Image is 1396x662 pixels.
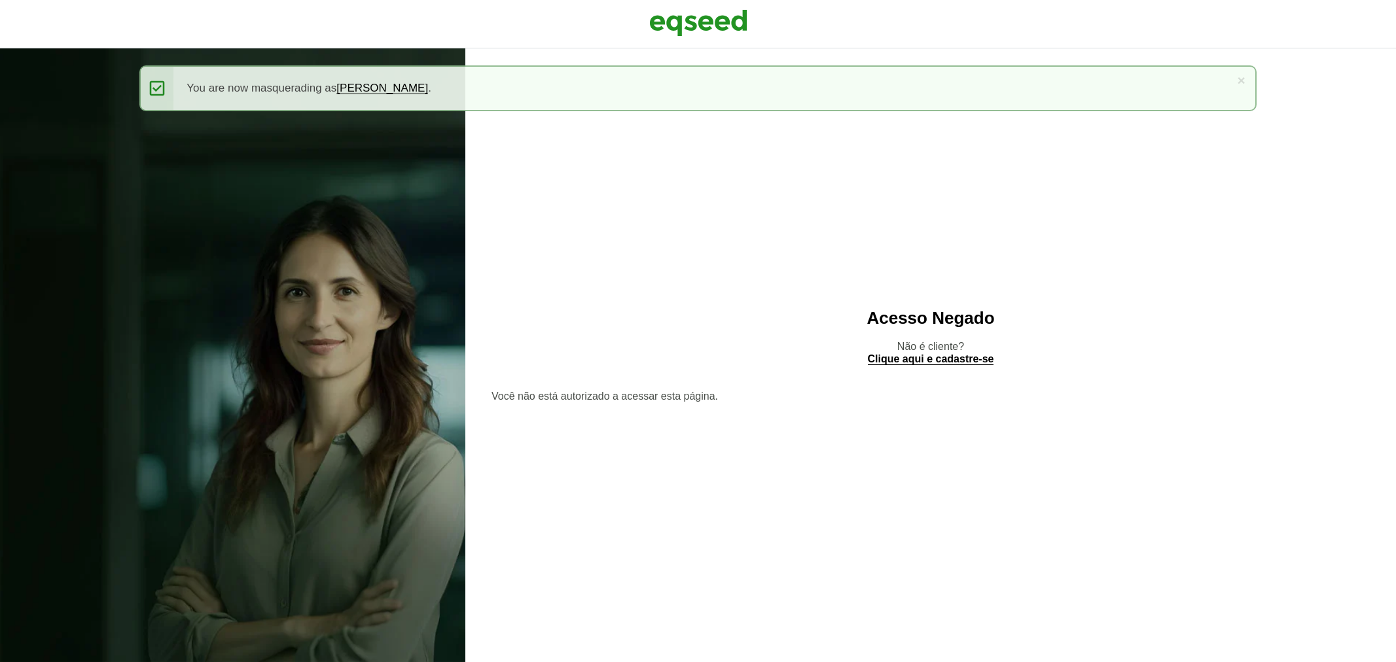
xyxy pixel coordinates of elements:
[336,82,428,94] a: [PERSON_NAME]
[868,354,994,365] a: Clique aqui e cadastre-se
[1237,73,1245,87] a: ×
[139,65,1256,111] div: You are now masquerading as .
[492,309,1370,328] h2: Acesso Negado
[649,7,747,39] img: EqSeed Logo
[492,340,1370,365] p: Não é cliente?
[492,391,1370,402] section: Você não está autorizado a acessar esta página.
